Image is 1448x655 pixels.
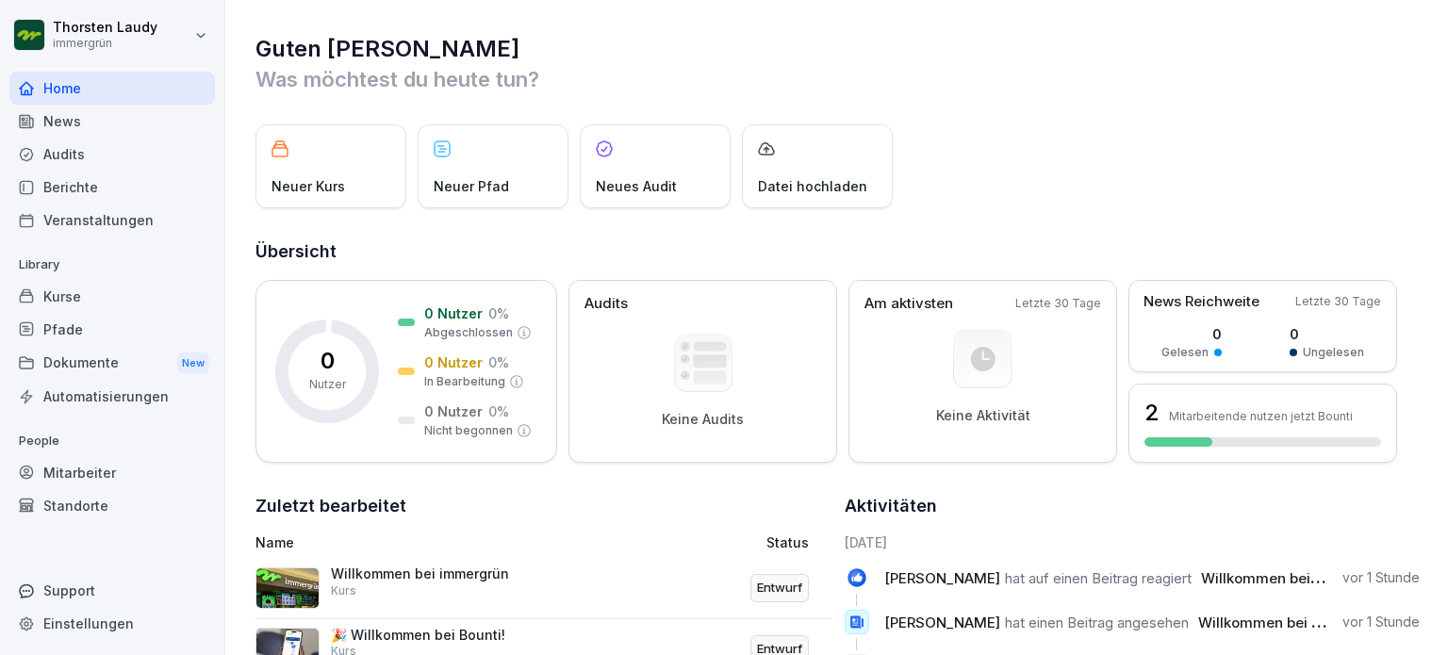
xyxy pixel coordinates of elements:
p: In Bearbeitung [424,373,505,390]
h3: 2 [1144,397,1160,429]
span: hat einen Beitrag angesehen [1005,614,1189,631]
p: Am aktivsten [864,293,953,315]
p: 0 Nutzer [424,352,483,372]
a: Home [9,72,215,105]
p: 0 % [488,352,509,372]
p: 0 Nutzer [424,303,483,323]
a: Automatisierungen [9,380,215,413]
p: vor 1 Stunde [1342,613,1420,631]
h6: [DATE] [845,532,1421,552]
p: Ungelesen [1303,344,1364,361]
p: Neues Audit [596,176,677,196]
p: 0 [1290,324,1364,344]
p: vor 1 Stunde [1342,568,1420,587]
p: Nutzer [309,376,346,393]
p: immergrün [53,37,157,50]
p: Status [766,532,809,552]
a: Berichte [9,171,215,204]
p: News Reichweite [1144,291,1259,313]
p: Entwurf [757,579,802,598]
p: Audits [584,293,628,315]
p: Nicht begonnen [424,422,513,439]
a: News [9,105,215,138]
img: svva00loomdno4b6mcj3rv92.png [255,567,320,609]
p: 0 % [488,303,509,323]
a: Kurse [9,280,215,313]
p: Neuer Kurs [271,176,345,196]
p: Willkommen bei immergrün [331,565,519,582]
p: Neuer Pfad [434,176,509,196]
h2: Zuletzt bearbeitet [255,493,831,519]
p: Datei hochladen [758,176,867,196]
h1: Guten [PERSON_NAME] [255,34,1420,64]
div: New [177,352,209,374]
p: 🎉 Willkommen bei Bounti! [331,627,519,644]
p: Thorsten Laudy [53,20,157,36]
p: 0 % [488,401,509,421]
div: Support [9,574,215,607]
a: Veranstaltungen [9,204,215,237]
p: 0 [1161,324,1222,344]
h2: Aktivitäten [845,493,937,519]
p: Was möchtest du heute tun? [255,64,1420,94]
p: 0 Nutzer [424,401,483,421]
a: Mitarbeiter [9,456,215,489]
a: Einstellungen [9,607,215,640]
a: Willkommen bei immergrünKursEntwurf [255,558,831,619]
a: DokumenteNew [9,346,215,381]
p: Library [9,250,215,280]
span: [PERSON_NAME] [884,569,1000,587]
p: Gelesen [1161,344,1209,361]
p: Mitarbeitende nutzen jetzt Bounti [1169,409,1353,423]
p: Letzte 30 Tage [1295,293,1381,310]
p: Name [255,532,609,552]
span: hat auf einen Beitrag reagiert [1005,569,1192,587]
p: Abgeschlossen [424,324,513,341]
a: Standorte [9,489,215,522]
h2: Übersicht [255,238,1420,265]
p: Keine Aktivität [936,407,1030,424]
span: [PERSON_NAME] [884,614,1000,631]
a: Audits [9,138,215,171]
a: Pfade [9,313,215,346]
p: 0 [321,350,335,372]
p: Kurs [331,582,356,599]
p: People [9,426,215,456]
p: Keine Audits [662,411,744,428]
div: Dokumente [9,346,215,381]
p: Letzte 30 Tage [1015,295,1101,312]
